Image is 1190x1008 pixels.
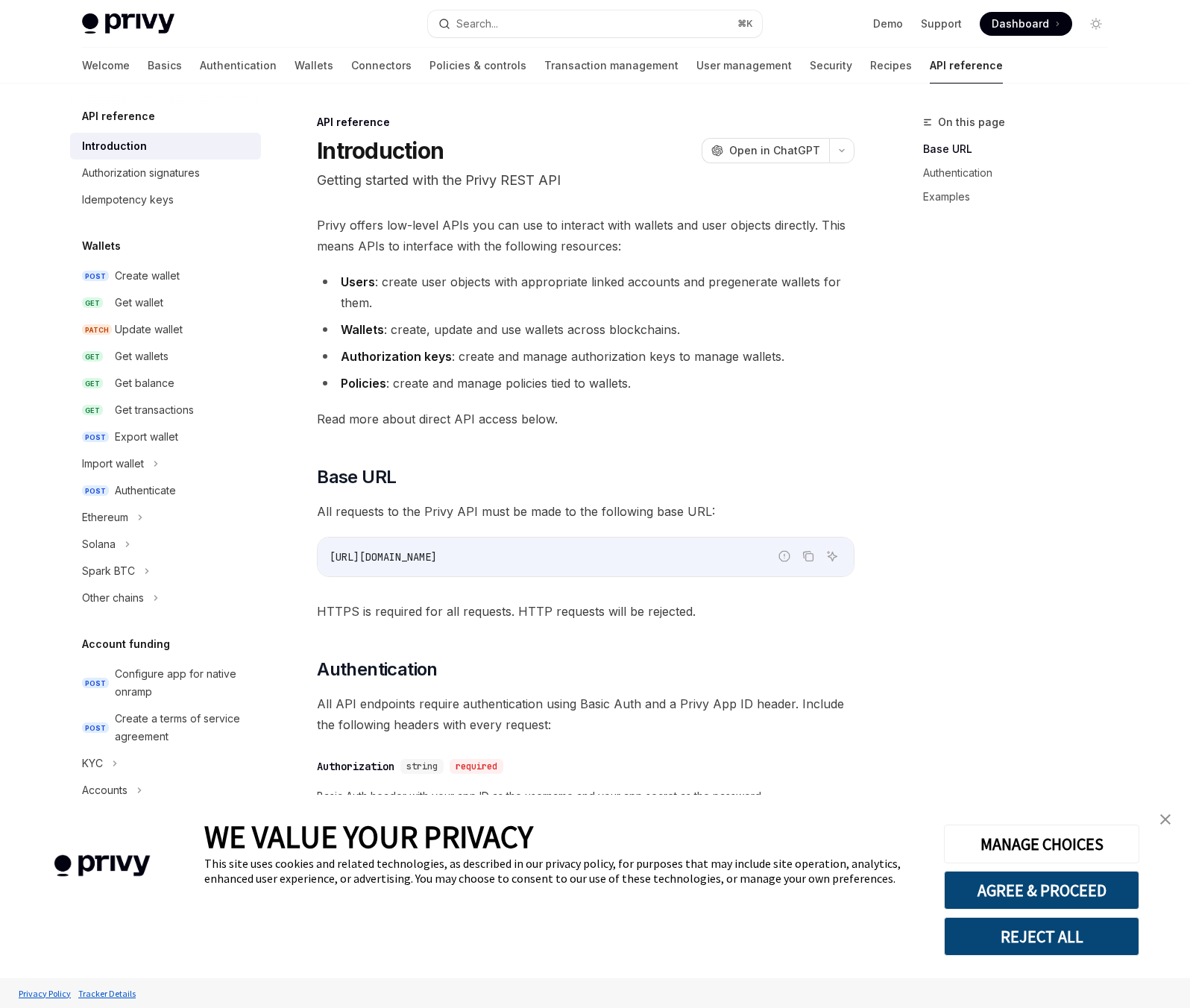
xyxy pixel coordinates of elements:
a: Wallets [295,48,333,84]
a: Privacy Policy [15,980,75,1007]
a: Transaction management [544,48,679,84]
div: Get wallets [115,347,169,365]
strong: Policies [341,376,386,391]
a: GETGet transactions [70,397,261,423]
button: Ask AI [822,546,842,566]
span: Open in ChatGPT [729,143,820,158]
a: Authentication [200,48,277,84]
button: Search...⌘K [428,10,762,37]
a: GETGet wallets [70,343,261,370]
span: GET [82,405,103,416]
span: GET [82,378,103,389]
a: Basics [148,48,182,84]
div: Spark BTC [82,562,135,580]
div: Introduction [82,137,147,155]
strong: Wallets [341,322,384,337]
button: Accounts [70,777,261,804]
a: GETGet wallet [70,289,261,316]
div: Other chains [82,589,144,607]
div: Authenticate [115,482,176,500]
a: Dashboard [980,12,1072,36]
a: User management [696,48,792,84]
span: HTTPS is required for all requests. HTTP requests will be rejected. [317,601,854,622]
a: POSTConfigure app for native onramp [70,661,261,705]
a: Authentication [923,161,1120,185]
a: Tracker Details [75,980,139,1007]
a: Base URL [923,137,1120,161]
div: Solana [82,535,116,553]
p: Getting started with the Privy REST API [317,170,854,191]
button: Import wallet [70,450,261,477]
a: Security [810,48,852,84]
a: Recipes [870,48,912,84]
button: Other chains [70,585,261,611]
div: Get balance [115,374,174,392]
h5: Account funding [82,635,170,653]
li: : create and manage policies tied to wallets. [317,373,854,394]
a: POSTExport wallet [70,423,261,450]
div: Accounts [82,781,127,799]
a: close banner [1150,804,1180,834]
span: string [406,760,438,772]
a: Policies & controls [429,48,526,84]
img: light logo [82,13,174,34]
div: API reference [317,115,854,130]
li: : create user objects with appropriate linked accounts and pregenerate wallets for them. [317,271,854,313]
button: Copy the contents from the code block [799,546,818,566]
div: Authorization [317,759,394,774]
span: Base URL [317,465,396,489]
a: Support [921,16,962,31]
span: GET [82,297,103,309]
span: POST [82,722,109,734]
button: MANAGE CHOICES [944,825,1139,863]
div: Configure app for native onramp [115,665,252,701]
span: POST [82,485,109,497]
img: close banner [1160,814,1171,825]
div: Ethereum [82,508,128,526]
span: All requests to the Privy API must be made to the following base URL: [317,501,854,522]
a: Idempotency keys [70,186,261,213]
button: Toggle dark mode [1084,12,1108,36]
a: POSTCreate a terms of service agreement [70,705,261,750]
a: Introduction [70,133,261,160]
div: Create wallet [115,267,180,285]
a: API reference [930,48,1003,84]
li: : create and manage authorization keys to manage wallets. [317,346,854,367]
span: Dashboard [992,16,1049,31]
a: PATCHUpdate wallet [70,316,261,343]
button: Open in ChatGPT [702,138,829,163]
h5: API reference [82,107,155,125]
div: Get wallet [115,294,163,312]
span: All API endpoints require authentication using Basic Auth and a Privy App ID header. Include the ... [317,693,854,735]
a: POSTCreate wallet [70,262,261,289]
span: Privy offers low-level APIs you can use to interact with wallets and user objects directly. This ... [317,215,854,256]
button: Report incorrect code [775,546,794,566]
span: POST [82,271,109,282]
div: This site uses cookies and related technologies, as described in our privacy policy, for purposes... [204,856,922,886]
span: On this page [938,113,1005,131]
h1: Introduction [317,137,444,164]
a: Examples [923,185,1120,209]
button: Solana [70,531,261,558]
span: Read more about direct API access below. [317,409,854,429]
div: Export wallet [115,428,178,446]
button: Ethereum [70,504,261,531]
span: Authentication [317,658,438,681]
button: AGREE & PROCEED [944,871,1139,910]
div: KYC [82,755,103,772]
span: WE VALUE YOUR PRIVACY [204,817,533,856]
span: POST [82,678,109,689]
div: Import wallet [82,455,144,473]
img: company logo [22,834,182,898]
a: Welcome [82,48,130,84]
div: Authorization signatures [82,164,200,182]
h5: Wallets [82,237,121,255]
button: REJECT ALL [944,917,1139,956]
a: Connectors [351,48,412,84]
div: Create a terms of service agreement [115,710,252,746]
a: GETGet balance [70,370,261,397]
button: KYC [70,750,261,777]
div: Update wallet [115,321,183,338]
strong: Authorization keys [341,349,452,364]
div: Idempotency keys [82,191,174,209]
